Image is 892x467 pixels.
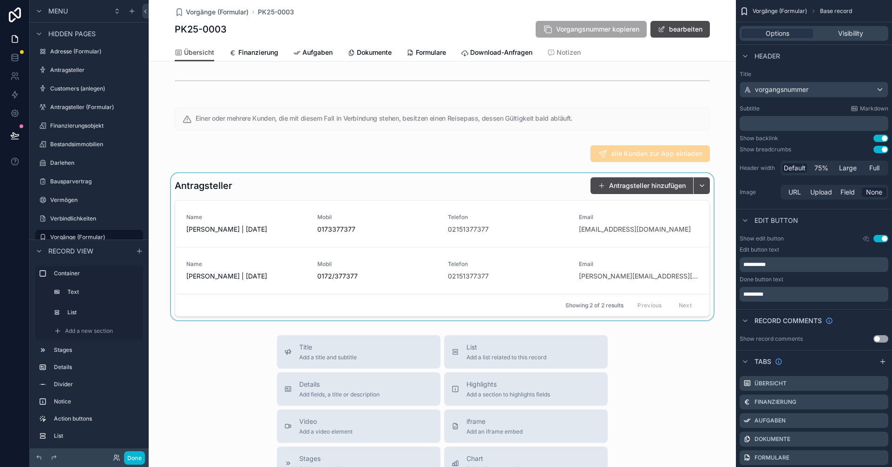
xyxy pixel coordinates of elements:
span: Übersicht [184,48,214,57]
label: Darlehen [50,159,141,167]
a: Vorgänge (Formular) [35,230,143,245]
a: Vorgänge (Formular) [175,7,249,17]
span: Finanzierung [238,48,278,57]
span: Title [299,343,357,352]
a: Markdown [851,105,888,112]
label: Adresse (Formular) [50,48,141,55]
label: Header width [740,164,777,172]
span: Large [839,163,857,173]
label: Finanzierungsobjekt [50,122,141,130]
a: Finanzierungsobjekt [35,118,143,133]
span: List [466,343,546,352]
label: Antragsteller (Formular) [50,104,141,111]
a: Bausparvertrag [35,174,143,189]
span: Add a list related to this record [466,354,546,361]
label: Antragsteller [50,66,141,74]
span: Menu [48,6,68,16]
span: URL [788,188,801,197]
label: Übersicht [754,380,787,387]
span: Showing 2 of 2 results [565,302,623,309]
a: Darlehen [35,156,143,170]
div: scrollable content [740,287,888,302]
label: Bestandsimmobilien [50,141,141,148]
button: VideoAdd a video element [277,409,440,443]
label: Vermögen [50,196,141,204]
span: Markdown [860,105,888,112]
label: Customers (anlegen) [50,85,141,92]
label: Stages [54,346,139,354]
label: Subtitle [740,105,760,112]
label: List [54,432,139,440]
span: Options [766,29,789,38]
button: DetailsAdd fields, a title or description [277,372,440,406]
a: Verbindlichkeiten [35,211,143,226]
label: Bausparvertrag [50,178,141,185]
span: Full [869,163,879,173]
a: Finanzierung [229,44,278,63]
span: Visibility [838,29,863,38]
span: Add an iframe embed [466,428,523,435]
span: Add a section to highlights fields [466,391,550,398]
span: iframe [466,417,523,426]
label: Image [740,188,777,196]
label: Divider [54,381,139,388]
span: Notizen [557,48,581,57]
span: Default [784,163,806,173]
span: Add a title and subtitle [299,354,357,361]
button: vorgangsnummer [740,82,888,97]
a: Aufgaben [293,44,333,63]
button: iframeAdd an iframe embed [444,409,608,443]
button: HighlightsAdd a section to highlights fields [444,372,608,406]
label: Title [740,71,888,78]
span: Header [754,52,780,61]
label: Show edit button [740,235,784,242]
a: PK25-0003 [258,7,294,17]
span: Vorgänge (Formular) [753,7,807,15]
a: Bestandsimmobilien [35,137,143,152]
button: bearbeiten [650,21,710,38]
a: Vermögen [35,193,143,208]
a: Übersicht [175,44,214,62]
span: Add fields, a title or description [299,391,380,398]
label: Aufgaben [754,417,786,424]
label: Action buttons [54,415,139,422]
label: Finanzierung [754,398,796,406]
div: Show backlink [740,135,778,142]
span: Add a new section [65,327,113,335]
h1: PK25-0003 [175,23,227,36]
div: scrollable content [740,257,888,272]
label: Text [67,288,138,296]
label: List [67,309,138,316]
span: Stages [299,454,355,463]
label: Verbindlichkeiten [50,215,141,222]
span: Formulare [416,48,446,57]
span: Hidden pages [48,29,96,39]
a: Formulare [407,44,446,63]
span: Add a video element [299,428,353,435]
label: Details [54,363,139,371]
span: Record comments [754,316,822,325]
span: None [866,188,882,197]
a: Antragsteller [35,63,143,78]
button: Done [124,451,145,465]
span: Aufgaben [302,48,333,57]
span: Vorgänge (Formular) [186,7,249,17]
span: Details [299,380,380,389]
span: vorgangsnummer [755,85,808,94]
span: Chart [466,454,536,463]
span: Field [840,188,855,197]
span: Edit button [754,216,798,225]
a: Notizen [547,44,581,63]
div: scrollable content [30,262,149,448]
span: Download-Anfragen [470,48,532,57]
label: Notice [54,398,139,405]
span: Base record [820,7,852,15]
a: Customers (anlegen) [35,81,143,96]
label: Container [54,270,139,277]
span: Record view [48,246,93,255]
div: Show breadcrumbs [740,146,791,153]
button: TitleAdd a title and subtitle [277,335,440,369]
span: Highlights [466,380,550,389]
label: Done button text [740,276,783,283]
div: scrollable content [740,116,888,131]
